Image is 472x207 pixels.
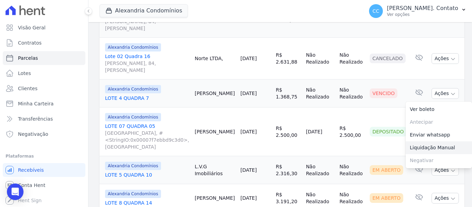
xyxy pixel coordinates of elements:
[3,82,85,95] a: Clientes
[18,39,41,46] span: Contratos
[387,12,458,17] p: Ver opções
[192,107,237,156] td: [PERSON_NAME]
[18,24,46,31] span: Visão Geral
[3,21,85,35] a: Visão Geral
[105,130,189,150] span: [GEOGRAPHIC_DATA], #<StringIO:0x00007f7ebbd9c3d0>, [GEOGRAPHIC_DATA]
[100,4,188,17] button: Alexandria Condomínios
[273,156,303,184] td: R$ 2.316,30
[432,165,459,176] button: Ações
[3,97,85,111] a: Minha Carteira
[7,184,23,200] div: Open Intercom Messenger
[387,5,458,12] p: [PERSON_NAME]. Contato
[105,95,189,102] a: LOTE 4 QUADRA 7
[3,36,85,50] a: Contratos
[240,167,257,173] a: [DATE]
[18,70,31,77] span: Lotes
[240,129,257,134] a: [DATE]
[105,60,189,74] span: [PERSON_NAME], 84, [PERSON_NAME]
[406,116,472,129] span: Antecipar
[18,131,48,138] span: Negativação
[105,171,189,178] a: LOTE 5 QUADRA 10
[18,85,37,92] span: Clientes
[370,54,406,63] div: Cancelado
[240,91,257,96] a: [DATE]
[3,66,85,80] a: Lotes
[105,123,189,150] a: LOTE 07 QUADRA 05[GEOGRAPHIC_DATA], #<StringIO:0x00007f7ebbd9c3d0>, [GEOGRAPHIC_DATA]
[303,107,337,156] td: [DATE]
[105,199,189,206] a: LOTE 8 QUADRA 14
[240,195,257,201] a: [DATE]
[303,156,337,184] td: Não Realizado
[18,167,44,173] span: Recebíveis
[337,38,367,79] td: Não Realizado
[18,100,54,107] span: Minha Carteira
[406,141,472,154] a: Liquidação Manual
[337,107,367,156] td: R$ 2.500,00
[192,156,237,184] td: L.V.G Imobiliários
[370,127,407,137] div: Depositado
[432,193,459,204] button: Ações
[406,103,472,116] a: Ver boleto
[406,129,472,141] a: Enviar whatsapp
[240,56,257,61] a: [DATE]
[18,115,53,122] span: Transferências
[432,88,459,99] button: Ações
[105,43,161,51] span: Alexandria Condomínios
[18,182,45,189] span: Conta Hent
[3,127,85,141] a: Negativação
[105,162,161,170] span: Alexandria Condomínios
[3,163,85,177] a: Recebíveis
[105,85,161,93] span: Alexandria Condomínios
[303,79,337,107] td: Não Realizado
[406,154,472,167] span: Negativar
[105,53,189,74] a: Lote 02 Quadra 16[PERSON_NAME], 84, [PERSON_NAME]
[18,55,38,62] span: Parcelas
[273,79,303,107] td: R$ 1.368,75
[370,193,404,203] div: Em Aberto
[273,107,303,156] td: R$ 2.500,00
[105,18,189,32] span: [PERSON_NAME], 84, [PERSON_NAME]
[303,38,337,79] td: Não Realizado
[3,178,85,192] a: Conta Hent
[337,79,367,107] td: Não Realizado
[273,38,303,79] td: R$ 2.631,88
[105,190,161,198] span: Alexandria Condomínios
[192,38,237,79] td: Norte LTDA,
[370,88,398,98] div: Vencido
[192,79,237,107] td: [PERSON_NAME]
[3,112,85,126] a: Transferências
[3,51,85,65] a: Parcelas
[372,9,379,13] span: CC
[370,165,404,175] div: Em Aberto
[364,1,472,21] button: CC [PERSON_NAME]. Contato Ver opções
[6,152,83,160] div: Plataformas
[432,53,459,64] button: Ações
[105,113,161,121] span: Alexandria Condomínios
[337,156,367,184] td: Não Realizado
